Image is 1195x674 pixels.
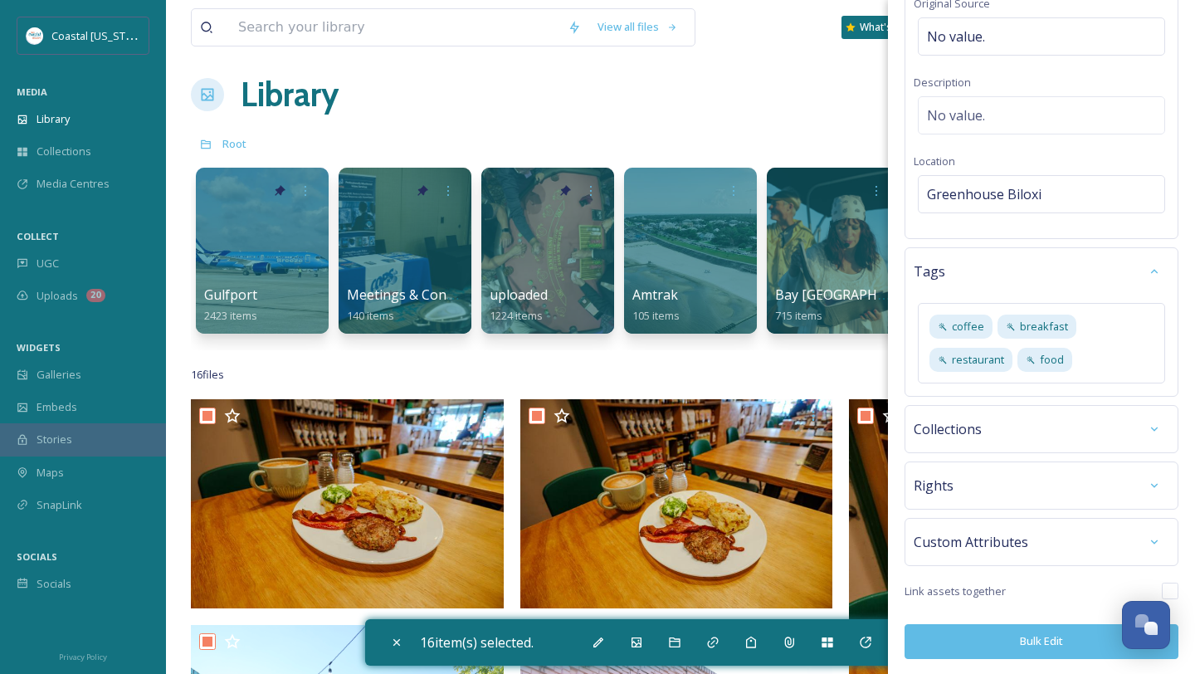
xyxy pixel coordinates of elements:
a: Privacy Policy [59,646,107,666]
span: WIDGETS [17,341,61,354]
span: Stories [37,432,72,447]
span: 105 items [632,308,680,323]
a: Bay [GEOGRAPHIC_DATA]715 items [775,287,935,323]
img: IMG_2115.jpeg [191,399,504,608]
span: Coastal [US_STATE] [51,27,147,43]
span: No value. [927,105,985,125]
span: UGC [37,256,59,271]
span: Library [37,111,70,127]
span: Socials [37,576,71,592]
span: 16 file s [191,367,224,383]
span: SnapLink [37,497,82,513]
span: Root [222,136,246,151]
span: Media Centres [37,176,110,192]
a: What's New [841,16,924,39]
span: Gulfport [204,286,257,304]
div: 20 [86,289,105,302]
a: Gulfport2423 items [204,287,257,323]
span: coffee [952,319,984,335]
span: uploaded [490,286,548,304]
span: Rights [914,476,954,496]
a: Amtrak105 items [632,287,680,323]
button: Bulk Edit [905,624,1178,658]
span: 1224 items [490,308,543,323]
span: 715 items [775,308,822,323]
a: Library [241,70,339,120]
img: download%20%281%29.jpeg [27,27,43,44]
button: Open Chat [1122,601,1170,649]
span: Description [914,75,971,90]
span: Collections [37,144,91,159]
span: Embeds [37,399,77,415]
span: 2423 items [204,308,257,323]
span: Privacy Policy [59,652,107,662]
span: MEDIA [17,85,47,98]
span: Greenhouse Biloxi [927,184,1041,204]
a: View all files [589,11,686,43]
input: Search your library [230,9,559,46]
span: Custom Attributes [914,532,1028,552]
span: Link assets together [905,584,1006,599]
span: COLLECT [17,230,59,242]
span: Maps [37,465,64,481]
span: SOCIALS [17,550,57,563]
span: No value. [927,27,985,46]
a: Meetings & Conventions140 items [347,287,500,323]
span: Location [914,154,955,168]
span: 16 item(s) selected. [420,633,534,652]
span: Galleries [37,367,81,383]
span: Meetings & Conventions [347,286,500,304]
span: Bay [GEOGRAPHIC_DATA] [775,286,935,304]
span: breakfast [1020,319,1068,335]
a: uploaded1224 items [490,287,548,323]
span: Tags [914,261,945,281]
span: Amtrak [632,286,678,304]
span: food [1040,352,1064,368]
span: Uploads [37,288,78,304]
span: Collections [914,419,982,439]
span: restaurant [952,352,1004,368]
img: IMG_2113.jpeg [520,399,833,608]
span: 140 items [347,308,394,323]
a: Root [222,134,246,154]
